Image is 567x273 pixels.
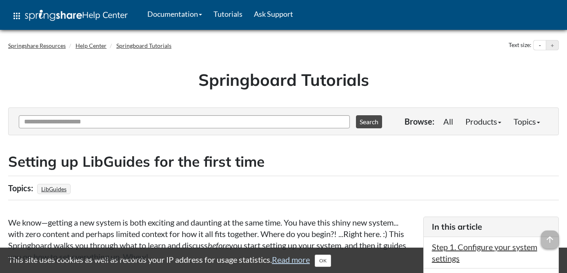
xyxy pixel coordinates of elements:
[25,10,82,21] img: Springshare
[432,221,550,233] h3: In this article
[248,4,299,24] a: Ask Support
[6,4,133,28] a: apps Help Center
[82,9,128,20] span: Help Center
[40,183,68,195] a: LibGuides
[76,42,107,49] a: Help Center
[14,68,553,91] h1: Springboard Tutorials
[541,231,559,241] a: arrow_upward
[541,230,559,248] span: arrow_upward
[356,115,382,128] button: Search
[8,180,35,196] div: Topics:
[208,240,229,250] em: before
[142,4,208,24] a: Documentation
[432,242,537,263] a: Step 1. Configure your system settings
[8,152,559,172] h2: Setting up LibGuides for the first time
[507,113,546,130] a: Topics
[8,217,415,262] p: We know—getting a new system is both exciting and daunting at the same time. You have this shiny ...
[507,40,533,51] div: Text size:
[546,40,558,50] button: Increase text size
[405,116,434,127] p: Browse:
[116,42,171,49] a: Springboard Tutorials
[437,113,459,130] a: All
[534,40,546,50] button: Decrease text size
[12,11,22,21] span: apps
[459,113,507,130] a: Products
[208,4,248,24] a: Tutorials
[8,42,66,49] a: Springshare Resources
